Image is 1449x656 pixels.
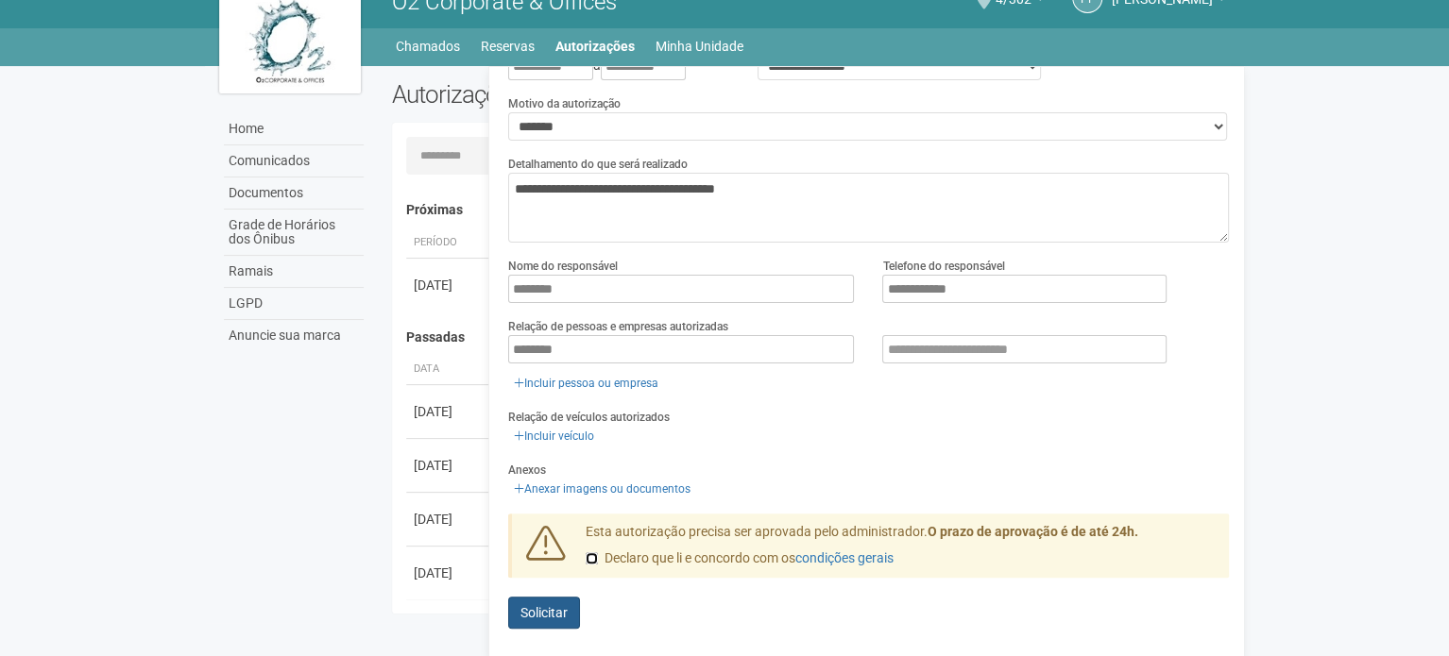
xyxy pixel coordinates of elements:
a: condições gerais [795,550,894,565]
div: [DATE] [414,563,484,582]
div: [DATE] [414,276,484,294]
a: Ramais [224,256,364,288]
a: Reservas [481,33,535,59]
div: Esta autorização precisa ser aprovada pelo administrador. [571,523,1229,578]
span: Solicitar [520,605,568,620]
th: Data [406,354,491,385]
label: Motivo da autorização [508,95,621,112]
strong: O prazo de aprovação é de até 24h. [928,524,1138,539]
label: Nome do responsável [508,258,618,275]
a: Home [224,113,364,145]
input: Declaro que li e concordo com oscondições gerais [586,552,598,564]
div: [DATE] [414,456,484,475]
a: Grade de Horários dos Ônibus [224,210,364,256]
div: [DATE] [414,510,484,529]
a: Autorizações [555,33,635,59]
label: Detalhamento do que será realizado [508,156,688,173]
label: Relação de pessoas e empresas autorizadas [508,318,728,335]
h4: Próximas [406,203,1216,217]
a: Anexar imagens ou documentos [508,479,696,499]
a: Incluir pessoa ou empresa [508,373,664,394]
a: Minha Unidade [656,33,743,59]
a: Documentos [224,177,364,210]
label: Telefone do responsável [882,258,1004,275]
div: [DATE] [414,402,484,421]
a: Incluir veículo [508,426,600,446]
a: Comunicados [224,145,364,177]
h4: Passadas [406,330,1216,345]
label: Anexos [508,462,546,479]
label: Relação de veículos autorizados [508,409,670,426]
button: Solicitar [508,597,580,629]
a: Anuncie sua marca [224,320,364,351]
th: Período [406,227,491,259]
h2: Autorizações [392,80,796,109]
a: Chamados [396,33,460,59]
label: Declaro que li e concordo com os [586,549,894,568]
a: LGPD [224,288,364,320]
